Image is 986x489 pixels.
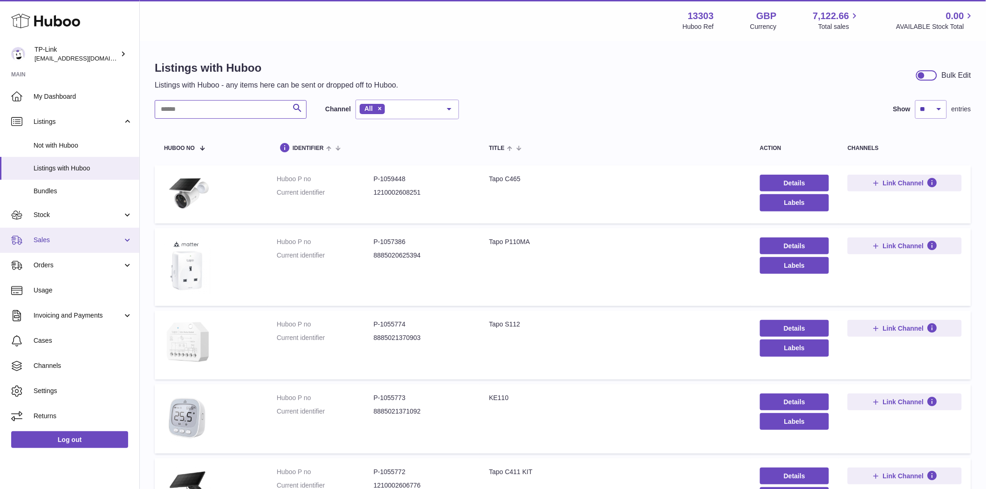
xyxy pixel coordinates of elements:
[34,336,132,345] span: Cases
[374,333,471,342] dd: 8885021370903
[34,286,132,295] span: Usage
[489,238,741,246] div: Tapo P110MA
[155,61,398,75] h1: Listings with Huboo
[756,10,776,22] strong: GBP
[364,105,373,112] span: All
[883,398,924,406] span: Link Channel
[952,105,971,114] span: entries
[848,238,962,254] button: Link Channel
[277,394,374,402] dt: Huboo P no
[277,407,374,416] dt: Current identifier
[893,105,911,114] label: Show
[277,320,374,329] dt: Huboo P no
[164,175,211,212] img: Tapo C465
[760,238,829,254] a: Details
[374,468,471,476] dd: P-1055772
[34,45,118,63] div: TP-Link
[760,257,829,274] button: Labels
[374,407,471,416] dd: 8885021371092
[34,92,132,101] span: My Dashboard
[277,175,374,183] dt: Huboo P no
[896,10,975,31] a: 0.00 AVAILABLE Stock Total
[34,311,123,320] span: Invoicing and Payments
[374,188,471,197] dd: 1210002608251
[164,394,211,442] img: KE110
[34,387,132,395] span: Settings
[760,394,829,410] a: Details
[11,47,25,61] img: internalAdmin-13303@internal.huboo.com
[848,394,962,410] button: Link Channel
[164,238,211,294] img: Tapo P110MA
[813,10,860,31] a: 7,122.66 Total sales
[760,320,829,337] a: Details
[760,194,829,211] button: Labels
[155,80,398,90] p: Listings with Huboo - any items here can be sent or dropped off to Huboo.
[946,10,964,22] span: 0.00
[374,320,471,329] dd: P-1055774
[11,431,128,448] a: Log out
[277,333,374,342] dt: Current identifier
[883,472,924,480] span: Link Channel
[34,164,132,173] span: Listings with Huboo
[277,188,374,197] dt: Current identifier
[683,22,714,31] div: Huboo Ref
[883,242,924,250] span: Link Channel
[34,54,137,62] span: [EMAIL_ADDRESS][DOMAIN_NAME]
[34,236,123,244] span: Sales
[760,145,829,151] div: action
[848,175,962,191] button: Link Channel
[813,10,849,22] span: 7,122.66
[325,105,351,114] label: Channel
[164,320,211,368] img: Tapo S112
[489,145,505,151] span: title
[818,22,860,31] span: Total sales
[489,468,741,476] div: Tapo C411 KIT
[34,187,132,196] span: Bundles
[34,211,123,219] span: Stock
[760,413,829,430] button: Labels
[848,320,962,337] button: Link Channel
[374,175,471,183] dd: P-1059448
[489,320,741,329] div: Tapo S112
[760,340,829,356] button: Labels
[374,238,471,246] dd: P-1057386
[760,468,829,484] a: Details
[277,468,374,476] dt: Huboo P no
[164,145,195,151] span: Huboo no
[750,22,777,31] div: Currency
[896,22,975,31] span: AVAILABLE Stock Total
[277,238,374,246] dt: Huboo P no
[848,468,962,484] button: Link Channel
[688,10,714,22] strong: 13303
[374,251,471,260] dd: 8885020625394
[942,70,971,81] div: Bulk Edit
[293,145,324,151] span: identifier
[848,145,962,151] div: channels
[883,324,924,333] span: Link Channel
[34,117,123,126] span: Listings
[34,261,123,270] span: Orders
[489,175,741,183] div: Tapo C465
[34,412,132,421] span: Returns
[34,361,132,370] span: Channels
[277,251,374,260] dt: Current identifier
[489,394,741,402] div: KE110
[883,179,924,187] span: Link Channel
[34,141,132,150] span: Not with Huboo
[760,175,829,191] a: Details
[374,394,471,402] dd: P-1055773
